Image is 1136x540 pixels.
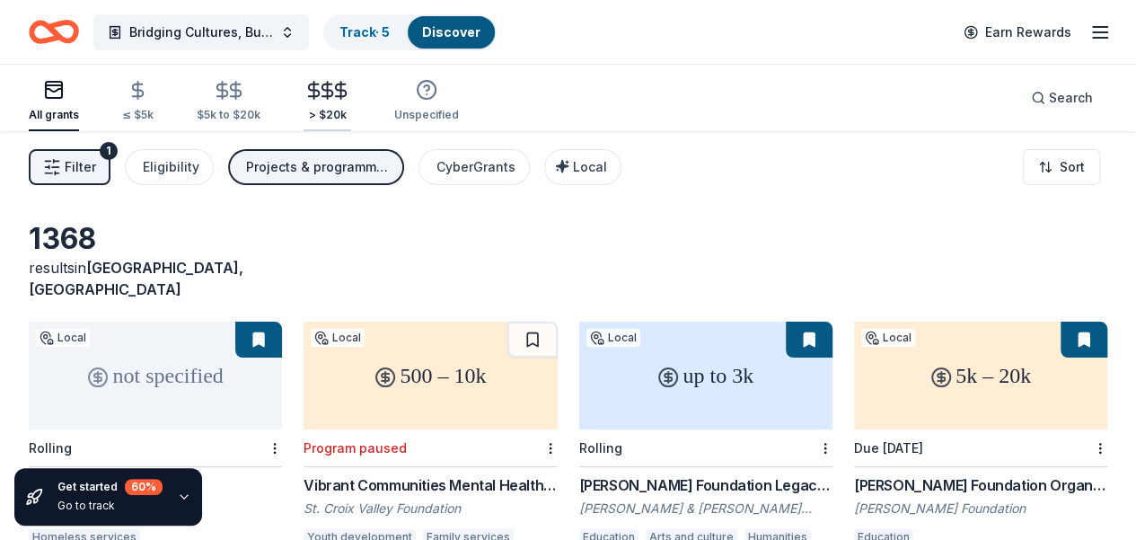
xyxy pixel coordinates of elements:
[579,500,832,518] div: [PERSON_NAME] & [PERSON_NAME] Foundation
[323,14,497,50] button: Track· 5Discover
[29,259,243,298] span: [GEOGRAPHIC_DATA], [GEOGRAPHIC_DATA]
[29,11,79,53] a: Home
[304,500,557,518] div: St. Croix Valley Foundation
[1049,87,1093,109] span: Search
[579,440,622,456] div: Rolling
[579,322,832,429] div: up to 3k
[100,142,118,160] div: 1
[57,499,163,513] div: Go to track
[573,159,607,174] span: Local
[1017,80,1107,116] button: Search
[29,149,110,185] button: Filter1
[57,479,163,495] div: Get started
[861,329,915,347] div: Local
[1023,149,1100,185] button: Sort
[339,24,390,40] a: Track· 5
[311,329,365,347] div: Local
[197,108,260,122] div: $5k to $20k
[246,156,390,178] div: Projects & programming, General operations, Scholarship, Education, Training and capacity building
[436,156,515,178] div: CyberGrants
[854,440,923,456] div: Due [DATE]
[129,22,273,43] span: Bridging Cultures, Building Futures
[422,24,480,40] a: Discover
[125,149,214,185] button: Eligibility
[125,479,163,495] div: 60 %
[394,108,459,122] div: Unspecified
[586,329,640,347] div: Local
[122,108,154,122] div: ≤ $5k
[29,72,79,131] button: All grants
[29,322,282,429] div: not specified
[29,259,243,298] span: in
[65,156,96,178] span: Filter
[29,221,282,257] div: 1368
[854,322,1107,429] div: 5k – 20k
[93,14,309,50] button: Bridging Cultures, Building Futures
[579,474,832,496] div: [PERSON_NAME] Foundation Legacy Grants
[143,156,199,178] div: Eligibility
[544,149,621,185] button: Local
[29,257,282,300] div: results
[304,474,557,496] div: Vibrant Communities Mental Health Grant Program
[394,72,459,131] button: Unspecified
[122,73,154,131] button: ≤ $5k
[1060,156,1085,178] span: Sort
[29,440,72,456] div: Rolling
[29,108,79,122] div: All grants
[854,500,1107,518] div: [PERSON_NAME] Foundation
[304,322,557,429] div: 500 – 10k
[304,73,351,131] button: > $20k
[197,73,260,131] button: $5k to $20k
[418,149,530,185] button: CyberGrants
[953,16,1082,49] a: Earn Rewards
[854,474,1107,496] div: [PERSON_NAME] Foundation Organizational Grants
[304,440,407,456] div: Program paused
[36,329,90,347] div: Local
[228,149,404,185] button: Projects & programming, General operations, Scholarship, Education, Training and capacity building
[304,108,351,122] div: > $20k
